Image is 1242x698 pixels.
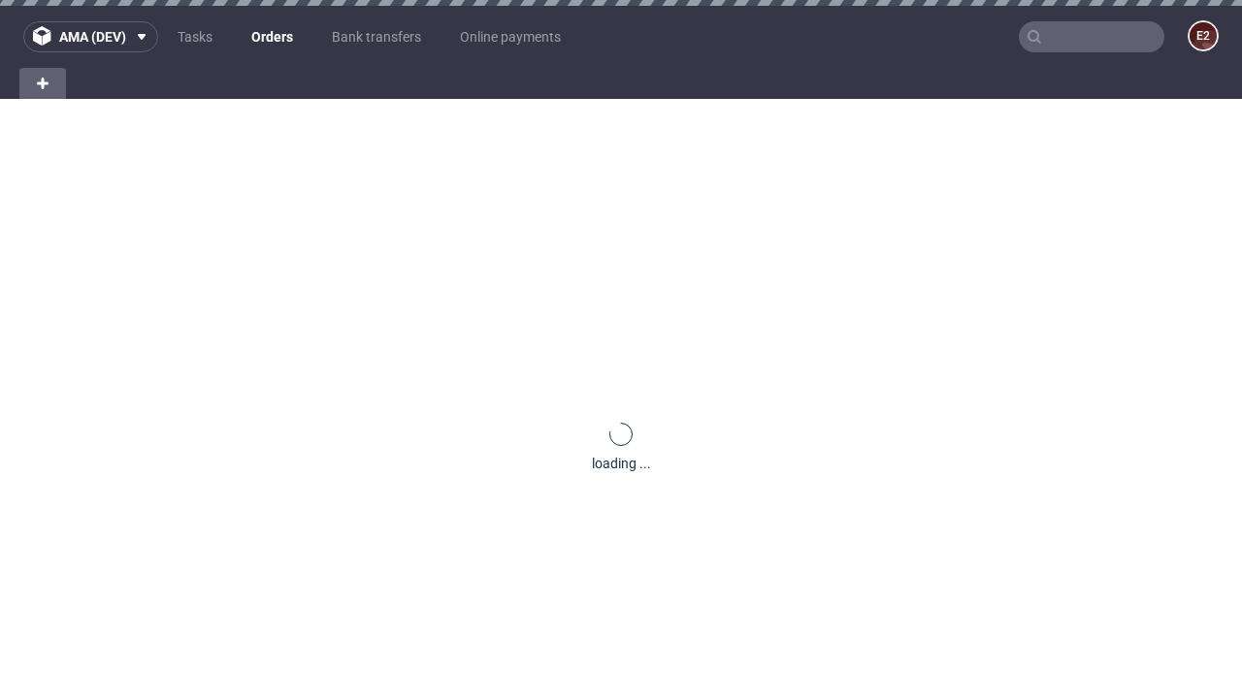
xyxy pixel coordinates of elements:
[23,21,158,52] button: ama (dev)
[448,21,572,52] a: Online payments
[592,454,651,473] div: loading ...
[59,30,126,44] span: ama (dev)
[166,21,224,52] a: Tasks
[240,21,305,52] a: Orders
[320,21,433,52] a: Bank transfers
[1190,22,1217,49] figcaption: e2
